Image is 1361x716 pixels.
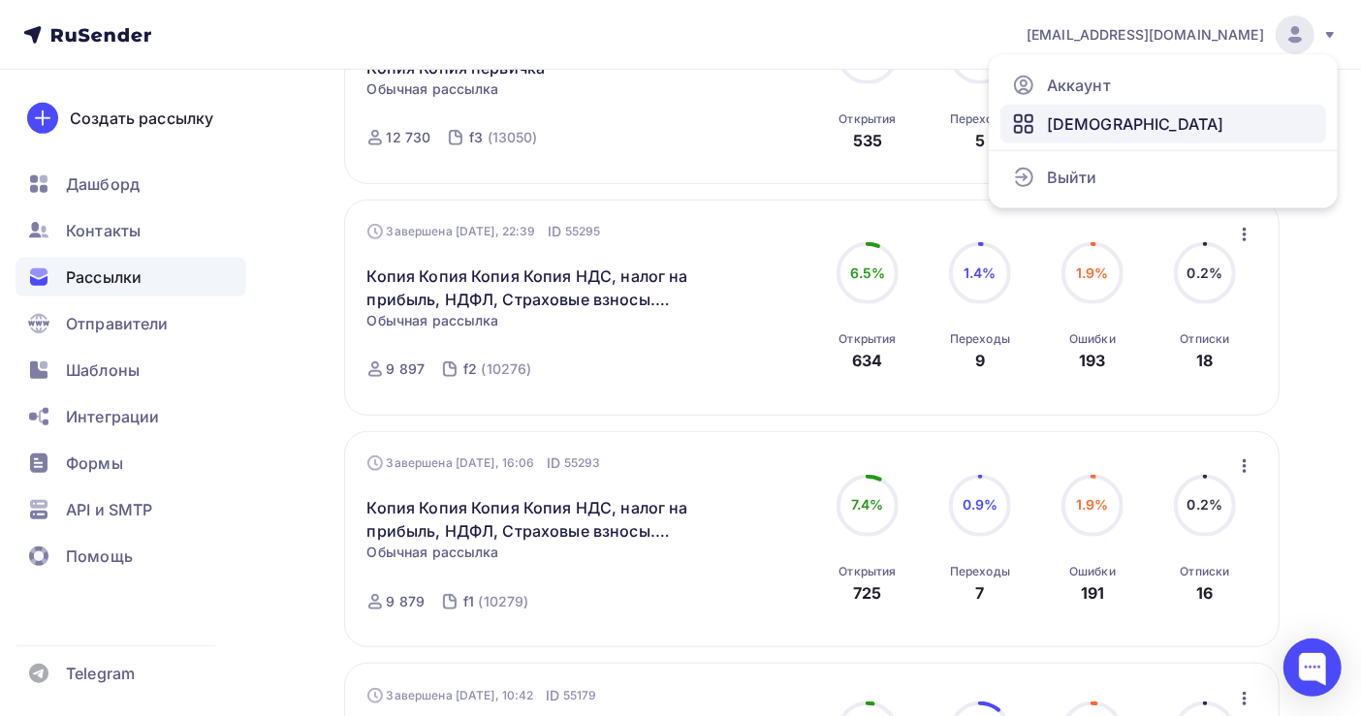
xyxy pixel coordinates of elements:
span: 55179 [563,686,597,705]
a: Шаблоны [16,351,246,389]
a: Контакты [16,211,246,250]
span: Дашборд [66,172,140,196]
div: Завершена [DATE], 22:39 [367,222,601,241]
div: 9 [975,349,985,372]
div: f2 [463,359,477,379]
span: Обычная рассылка [367,79,499,99]
ul: [EMAIL_ADDRESS][DOMAIN_NAME] [989,54,1338,208]
span: Формы [66,451,123,475]
div: Переходы [950,111,1010,127]
a: Формы [16,444,246,483]
a: [EMAIL_ADDRESS][DOMAIN_NAME] [1027,16,1338,54]
div: Открытия [839,564,896,579]
span: 55295 [565,222,601,241]
a: f2 (10276) [461,354,533,385]
span: [DEMOGRAPHIC_DATA] [1047,112,1224,136]
div: 193 [1079,349,1105,372]
div: Ошибки [1069,564,1116,579]
span: Выйти [1047,166,1097,189]
div: (10279) [478,592,528,611]
div: Переходы [950,564,1010,579]
span: Рассылки [66,265,142,289]
div: (10276) [481,359,531,379]
span: API и SMTP [66,498,152,521]
div: 7 [975,581,984,605]
div: Переходы [950,331,1010,347]
span: Шаблоны [66,358,140,382]
div: Создать рассылку [70,107,213,130]
a: Отправители [16,304,246,343]
div: 9 897 [387,359,426,379]
span: 0.2% [1187,265,1223,281]
span: Telegram [66,662,135,685]
span: 6.5% [850,265,886,281]
span: 7.4% [851,496,884,513]
div: Отписки [1181,564,1230,579]
span: 0.9% [963,496,998,513]
div: 18 [1196,349,1213,372]
span: Аккаунт [1047,74,1111,97]
span: Помощь [66,545,133,568]
span: Отправители [66,312,169,335]
a: Рассылки [16,258,246,296]
div: (13050) [488,128,538,147]
span: Контакты [66,219,141,242]
span: ID [547,453,560,473]
span: Интеграции [66,405,159,428]
span: 0.2% [1187,496,1223,513]
div: Открытия [839,111,896,127]
div: f3 [469,128,483,147]
div: Завершена [DATE], 16:06 [367,453,601,473]
a: f3 (13050) [467,122,539,153]
div: f1 [463,592,474,611]
div: Отписки [1181,331,1230,347]
div: Открытия [839,331,896,347]
a: Копия Копия Копия Копия НДС, налог на прибыль, НДФЛ, Страховые взносы. Налоговая реформа 2025 г. [367,496,700,543]
div: 634 [852,349,882,372]
span: ID [548,222,561,241]
a: Дашборд [16,165,246,203]
div: 9 879 [387,592,426,611]
div: 12 730 [387,128,431,147]
a: f1 (10279) [461,586,530,617]
span: 1.4% [964,265,997,281]
div: 16 [1196,581,1213,605]
span: Обычная рассылка [367,311,499,330]
div: 725 [853,581,881,605]
div: Ошибки [1069,331,1116,347]
div: Завершена [DATE], 10:42 [367,686,597,705]
div: 5 [975,129,985,152]
span: 55293 [564,453,601,473]
span: 1.9% [1076,265,1109,281]
span: Обычная рассылка [367,543,499,562]
a: Копия Копия Копия Копия НДС, налог на прибыль, НДФЛ, Страховые взносы. Налоговая реформа 2025 г. [367,265,700,311]
span: [EMAIL_ADDRESS][DOMAIN_NAME] [1027,25,1264,45]
div: 535 [853,129,882,152]
div: 191 [1081,581,1104,605]
span: 1.9% [1076,496,1109,513]
span: ID [546,686,559,705]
